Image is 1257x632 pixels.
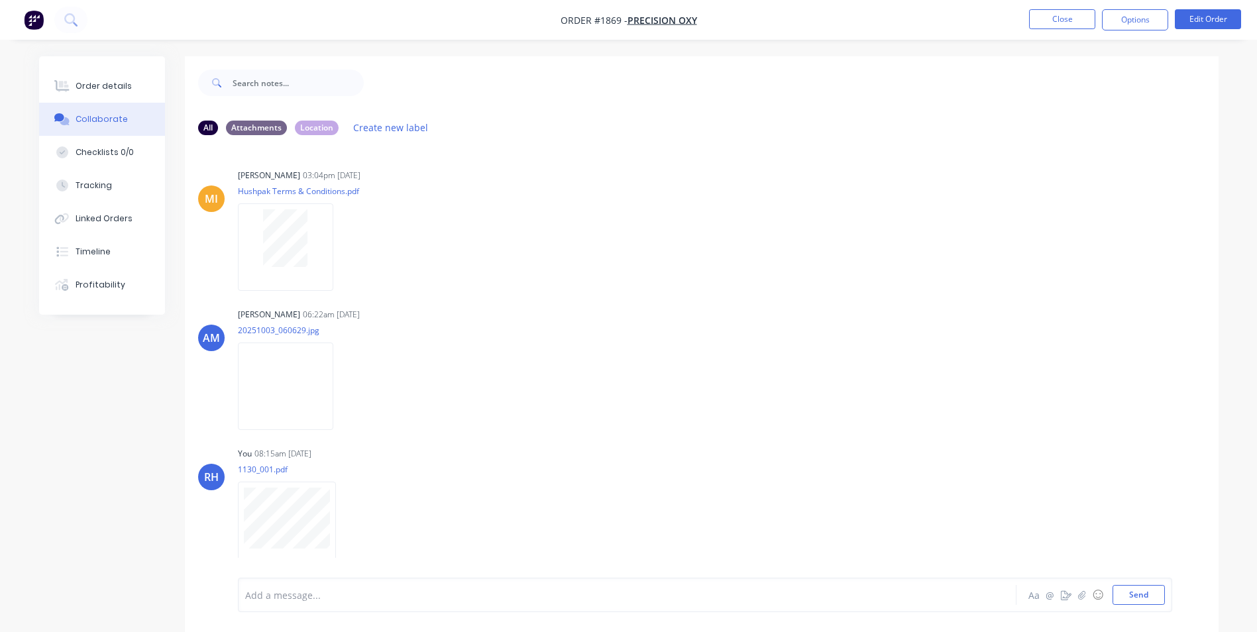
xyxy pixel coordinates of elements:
[39,268,165,301] button: Profitability
[76,279,125,291] div: Profitability
[233,70,364,96] input: Search notes...
[1029,9,1095,29] button: Close
[1102,9,1168,30] button: Options
[76,180,112,191] div: Tracking
[76,146,134,158] div: Checklists 0/0
[39,235,165,268] button: Timeline
[39,70,165,103] button: Order details
[238,464,349,475] p: 1130_001.pdf
[628,14,697,26] a: Precision Oxy
[254,448,311,460] div: 08:15am [DATE]
[1113,585,1165,605] button: Send
[205,191,218,207] div: MI
[347,119,435,136] button: Create new label
[226,121,287,135] div: Attachments
[204,469,219,485] div: RH
[1090,587,1106,603] button: ☺
[76,80,132,92] div: Order details
[1026,587,1042,603] button: Aa
[238,325,347,336] p: 20251003_060629.jpg
[39,202,165,235] button: Linked Orders
[76,113,128,125] div: Collaborate
[39,169,165,202] button: Tracking
[561,14,628,26] span: Order #1869 -
[303,170,360,182] div: 03:04pm [DATE]
[238,185,359,197] p: Hushpak Terms & Conditions.pdf
[238,448,252,460] div: You
[1175,9,1241,29] button: Edit Order
[238,170,300,182] div: [PERSON_NAME]
[76,246,111,258] div: Timeline
[24,10,44,30] img: Factory
[295,121,339,135] div: Location
[39,136,165,169] button: Checklists 0/0
[1042,587,1058,603] button: @
[238,309,300,321] div: [PERSON_NAME]
[198,121,218,135] div: All
[203,330,220,346] div: AM
[39,103,165,136] button: Collaborate
[76,213,133,225] div: Linked Orders
[303,309,360,321] div: 06:22am [DATE]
